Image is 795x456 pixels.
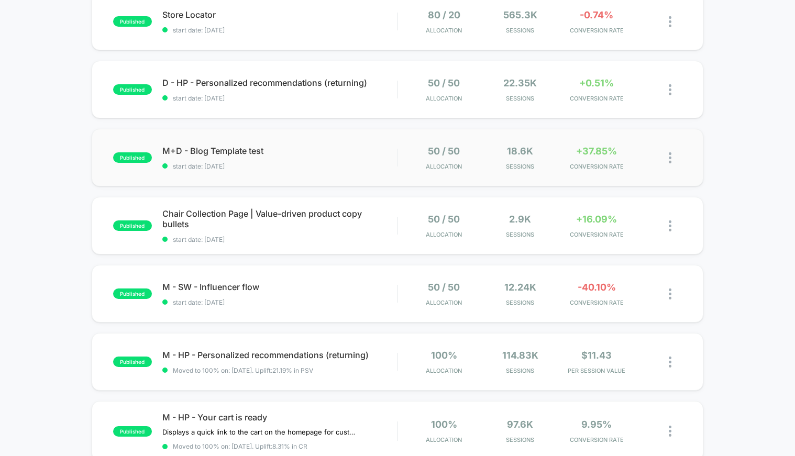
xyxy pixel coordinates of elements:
[428,77,460,88] span: 50 / 50
[431,350,457,361] span: 100%
[426,163,462,170] span: Allocation
[561,231,632,238] span: CONVERSION RATE
[162,428,357,436] span: Displays a quick link to the cart on the homepage for customers who've added at least 1 item to t...
[669,288,671,299] img: close
[561,436,632,443] span: CONVERSION RATE
[113,84,152,95] span: published
[173,442,307,450] span: Moved to 100% on: [DATE] . Uplift: 8.31% in CR
[485,231,556,238] span: Sessions
[504,282,536,293] span: 12.24k
[426,436,462,443] span: Allocation
[426,367,462,374] span: Allocation
[162,162,397,170] span: start date: [DATE]
[113,152,152,163] span: published
[113,16,152,27] span: published
[113,357,152,367] span: published
[561,367,632,374] span: PER SESSION VALUE
[509,214,531,225] span: 2.9k
[162,208,397,229] span: Chair Collection Page | Value-driven product copy bullets
[576,214,617,225] span: +16.09%
[503,77,537,88] span: 22.35k
[485,27,556,34] span: Sessions
[561,27,632,34] span: CONVERSION RATE
[431,419,457,430] span: 100%
[485,163,556,170] span: Sessions
[426,95,462,102] span: Allocation
[162,282,397,292] span: M - SW - Influencer flow
[162,350,397,360] span: M - HP - Personalized recommendations (returning)
[669,152,671,163] img: close
[428,146,460,157] span: 50 / 50
[580,9,613,20] span: -0.74%
[428,214,460,225] span: 50 / 50
[579,77,614,88] span: +0.51%
[162,9,397,20] span: Store Locator
[669,84,671,95] img: close
[162,236,397,243] span: start date: [DATE]
[669,357,671,368] img: close
[173,366,313,374] span: Moved to 100% on: [DATE] . Uplift: 21.19% in PSV
[113,220,152,231] span: published
[669,16,671,27] img: close
[113,288,152,299] span: published
[426,27,462,34] span: Allocation
[162,146,397,156] span: M+D - Blog Template test
[669,426,671,437] img: close
[426,299,462,306] span: Allocation
[428,282,460,293] span: 50 / 50
[669,220,671,231] img: close
[561,299,632,306] span: CONVERSION RATE
[485,95,556,102] span: Sessions
[428,9,460,20] span: 80 / 20
[503,9,537,20] span: 565.3k
[426,231,462,238] span: Allocation
[561,163,632,170] span: CONVERSION RATE
[507,419,533,430] span: 97.6k
[502,350,538,361] span: 114.83k
[581,419,612,430] span: 9.95%
[578,282,616,293] span: -40.10%
[162,298,397,306] span: start date: [DATE]
[162,412,397,422] span: M - HP - Your cart is ready
[485,436,556,443] span: Sessions
[162,94,397,102] span: start date: [DATE]
[576,146,617,157] span: +37.85%
[485,299,556,306] span: Sessions
[581,350,612,361] span: $11.43
[485,367,556,374] span: Sessions
[507,146,533,157] span: 18.6k
[561,95,632,102] span: CONVERSION RATE
[113,426,152,437] span: published
[162,26,397,34] span: start date: [DATE]
[162,77,397,88] span: D - HP - Personalized recommendations (returning)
